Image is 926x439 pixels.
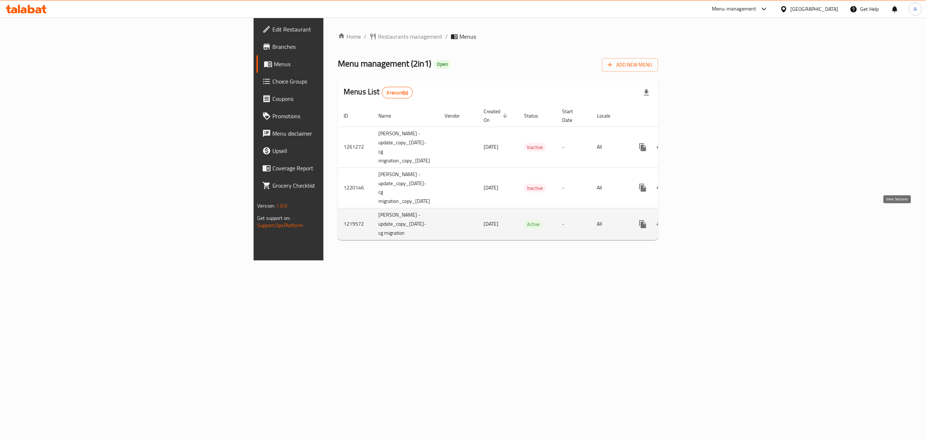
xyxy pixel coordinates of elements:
[591,127,628,167] td: All
[256,55,408,73] a: Menus
[272,42,403,51] span: Branches
[524,220,543,229] span: Active
[272,129,403,138] span: Menu disclaimer
[638,84,655,101] div: Export file
[257,221,303,230] a: Support.OpsPlatform
[634,179,651,196] button: more
[272,164,403,172] span: Coverage Report
[597,111,620,120] span: Locale
[556,167,591,208] td: -
[378,111,400,120] span: Name
[459,32,476,41] span: Menus
[484,219,498,229] span: [DATE]
[484,183,498,192] span: [DATE]
[651,179,669,196] button: Change Status
[256,125,408,142] a: Menu disclaimer
[256,107,408,125] a: Promotions
[712,5,756,13] div: Menu-management
[634,216,651,233] button: more
[484,107,510,124] span: Created On
[484,142,498,152] span: [DATE]
[651,138,669,156] button: Change Status
[608,60,652,69] span: Add New Menu
[790,5,838,13] div: [GEOGRAPHIC_DATA]
[378,32,442,41] span: Restaurants management
[272,181,403,190] span: Grocery Checklist
[651,216,669,233] button: Change Status
[434,61,451,67] span: Open
[434,60,451,69] div: Open
[338,32,658,41] nav: breadcrumb
[272,25,403,34] span: Edit Restaurant
[272,94,403,103] span: Coupons
[257,213,290,223] span: Get support on:
[445,111,469,120] span: Vendor
[634,138,651,156] button: more
[274,60,403,68] span: Menus
[562,107,582,124] span: Start Date
[524,143,546,152] span: Inactive
[556,208,591,240] td: -
[256,73,408,90] a: Choice Groups
[256,90,408,107] a: Coupons
[628,105,709,127] th: Actions
[276,201,287,210] span: 1.0.0
[256,38,408,55] a: Branches
[344,86,413,98] h2: Menus List
[591,167,628,208] td: All
[524,111,548,120] span: Status
[338,105,709,240] table: enhanced table
[914,5,917,13] span: A
[272,146,403,155] span: Upsell
[256,21,408,38] a: Edit Restaurant
[445,32,448,41] li: /
[602,58,658,72] button: Add New Menu
[257,201,275,210] span: Version:
[272,112,403,120] span: Promotions
[256,142,408,159] a: Upsell
[591,208,628,240] td: All
[382,89,413,96] span: 3 record(s)
[344,111,357,120] span: ID
[382,87,413,98] div: Total records count
[256,159,408,177] a: Coverage Report
[556,127,591,167] td: -
[272,77,403,86] span: Choice Groups
[256,177,408,194] a: Grocery Checklist
[524,184,546,192] span: Inactive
